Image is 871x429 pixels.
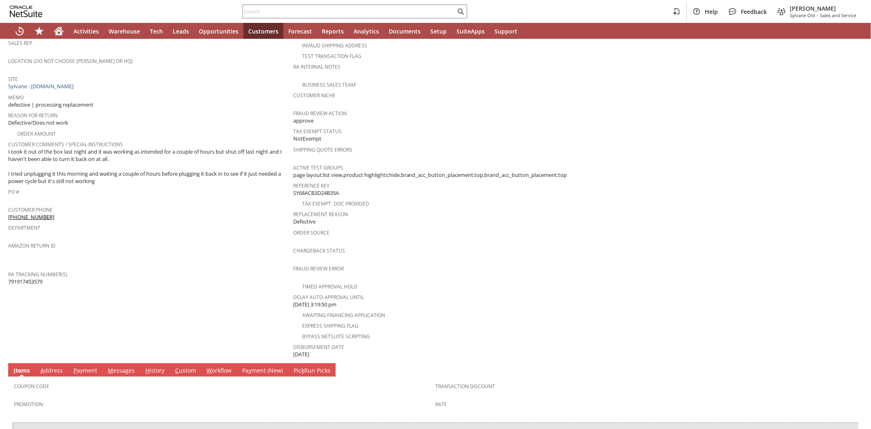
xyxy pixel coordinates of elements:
a: Reference Key [293,182,330,189]
a: Reason For Return [8,112,58,119]
span: Defective [293,218,316,226]
a: Tax Exempt Status [293,128,342,135]
span: Sylvane Old [790,12,815,18]
span: Analytics [354,27,379,35]
a: Home [49,23,69,39]
span: Sales and Service [820,12,856,18]
a: Address [38,366,65,375]
span: P [74,366,77,374]
a: Awaiting Financing Application [302,312,385,319]
a: Location (Do Not Choose [PERSON_NAME] or HQ) [8,58,133,65]
a: Order Source [293,229,330,236]
span: Documents [389,27,421,35]
a: Disbursement Date [293,344,344,351]
a: Warehouse [104,23,145,39]
a: Workflow [205,366,234,375]
a: Documents [384,23,425,39]
span: [PERSON_NAME] [790,4,856,12]
a: Forecast [283,23,317,39]
span: Tech [150,27,163,35]
span: k [301,366,304,374]
a: Tax Exempt. Doc Provided [302,200,369,207]
a: Sales Rep [8,40,32,47]
a: Support [490,23,522,39]
span: Forecast [288,27,312,35]
a: Custom [173,366,198,375]
span: H [145,366,149,374]
span: y [249,366,252,374]
span: SY68ACB3D24B35A [293,189,339,197]
a: Business Sales Team [302,81,356,88]
svg: logo [10,6,42,17]
a: Invalid Shipping Address [302,42,367,49]
a: Active Test Groups [293,164,343,171]
span: W [207,366,212,374]
a: RA Internal Notes [293,63,341,70]
span: Opportunities [199,27,238,35]
svg: Recent Records [15,26,25,36]
a: Customers [243,23,283,39]
a: Timed Approval Hold [302,283,357,290]
a: Activities [69,23,104,39]
a: Sylvane - [DOMAIN_NAME] [8,83,76,90]
span: [DATE] 3:19:50 pm [293,301,336,308]
a: Customer Phone [8,206,53,213]
span: 791917453579 [8,278,42,286]
span: - [817,12,818,18]
a: Reports [317,23,349,39]
span: M [108,366,113,374]
svg: Home [54,26,64,36]
a: Customer Niche [293,92,336,99]
a: Site [8,76,18,83]
span: Feedback [741,8,767,16]
a: Chargeback Status [293,247,345,254]
a: History [143,366,167,375]
a: Bypass NetSuite Scripting [302,333,370,340]
a: PO # [8,188,19,195]
a: Fraud Review Action [293,110,347,117]
div: Shortcuts [29,23,49,39]
a: Department [8,224,40,231]
a: Transaction Discount [436,383,495,390]
a: Rate [436,401,448,408]
a: Shipping Quote Errors [293,146,352,153]
span: Warehouse [109,27,140,35]
a: Tech [145,23,168,39]
a: Payment (New) [240,366,285,375]
a: Payment [71,366,99,375]
span: Customers [248,27,278,35]
span: I [13,366,16,374]
svg: Shortcuts [34,26,44,36]
span: Activities [74,27,99,35]
a: Test Transaction Flag [302,53,361,60]
a: Analytics [349,23,384,39]
a: Promotion [14,401,43,408]
span: [DATE] [293,351,309,358]
span: SuiteApps [457,27,485,35]
a: Delay Auto-Approval Until [293,294,364,301]
span: page layout:list view,product highlights:hide,brand_acc_button_placement:top,brand_acc_button_pla... [293,171,567,179]
span: Defective/Does not work [8,119,68,127]
span: C [175,366,179,374]
span: Help [705,8,718,16]
a: Express Shipping Flag [302,322,359,329]
a: Recent Records [10,23,29,39]
a: Replacement reason [293,211,348,218]
input: Search [243,7,456,16]
span: Reports [322,27,344,35]
span: Leads [173,27,189,35]
a: Items [11,366,32,375]
a: Setup [425,23,452,39]
span: defective | processing replacement [8,101,94,109]
a: SuiteApps [452,23,490,39]
a: Order Amount [17,130,56,137]
a: RA Tracking Number(s) [8,271,67,278]
a: Unrolled view on [848,365,858,375]
span: I took it out of the box last night and it was working as intended for a couple of hours but shut... [8,148,289,185]
span: Support [495,27,517,35]
a: Customer Comments / Special Instructions [8,141,123,148]
span: NotExempt [293,135,321,143]
a: Messages [106,366,137,375]
a: Memo [8,94,24,101]
span: A [40,366,44,374]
